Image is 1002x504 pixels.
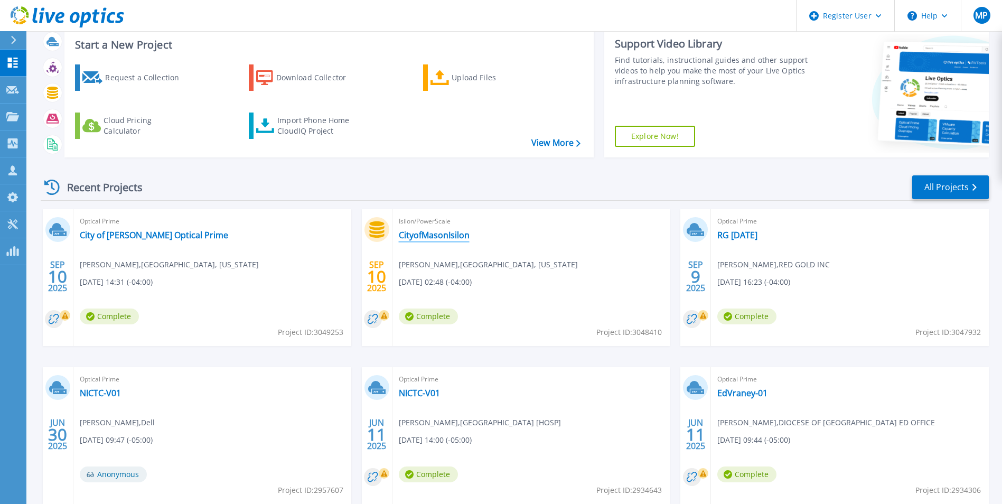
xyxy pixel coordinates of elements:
div: SEP 2025 [686,257,706,296]
span: [PERSON_NAME] , RED GOLD INC [717,259,830,270]
span: Project ID: 2934643 [596,484,662,496]
span: Complete [399,309,458,324]
a: EdVraney-01 [717,388,767,398]
span: [DATE] 14:31 (-04:00) [80,276,153,288]
span: [DATE] 09:47 (-05:00) [80,434,153,446]
a: Cloud Pricing Calculator [75,113,193,139]
a: Explore Now! [615,126,695,147]
a: City of [PERSON_NAME] Optical Prime [80,230,228,240]
span: 9 [691,272,700,281]
div: Support Video Library [615,37,811,51]
span: [DATE] 16:23 (-04:00) [717,276,790,288]
span: Complete [399,466,458,482]
div: JUN 2025 [686,415,706,454]
span: [DATE] 02:48 (-04:00) [399,276,472,288]
a: Download Collector [249,64,367,91]
span: Optical Prime [717,374,982,385]
span: Complete [80,309,139,324]
span: Optical Prime [80,374,345,385]
div: Import Phone Home CloudIQ Project [277,115,360,136]
span: Complete [717,309,776,324]
span: Project ID: 3048410 [596,326,662,338]
span: [PERSON_NAME] , DIOCESE OF [GEOGRAPHIC_DATA] ED OFFICE [717,417,935,428]
div: Cloud Pricing Calculator [104,115,188,136]
div: Recent Projects [41,174,157,200]
div: Find tutorials, instructional guides and other support videos to help you make the most of your L... [615,55,811,87]
span: [PERSON_NAME] , [GEOGRAPHIC_DATA], [US_STATE] [80,259,259,270]
a: Request a Collection [75,64,193,91]
span: [PERSON_NAME] , [GEOGRAPHIC_DATA] [HOSP] [399,417,561,428]
div: Upload Files [452,67,536,88]
div: JUN 2025 [48,415,68,454]
span: [PERSON_NAME] , [GEOGRAPHIC_DATA], [US_STATE] [399,259,578,270]
span: Project ID: 2934306 [915,484,981,496]
span: Optical Prime [399,374,664,385]
span: Optical Prime [80,216,345,227]
span: 11 [686,430,705,439]
a: Upload Files [423,64,541,91]
a: View More [531,138,580,148]
div: SEP 2025 [367,257,387,296]
span: 10 [48,272,67,281]
a: NICTC-V01 [399,388,440,398]
a: RG [DATE] [717,230,757,240]
span: Project ID: 3047932 [915,326,981,338]
span: 10 [367,272,386,281]
div: SEP 2025 [48,257,68,296]
a: CityofMasonIsilon [399,230,470,240]
span: [DATE] 09:44 (-05:00) [717,434,790,446]
span: 30 [48,430,67,439]
a: All Projects [912,175,989,199]
span: Project ID: 3049253 [278,326,343,338]
span: [PERSON_NAME] , Dell [80,417,155,428]
div: Request a Collection [105,67,190,88]
span: Project ID: 2957607 [278,484,343,496]
span: Optical Prime [717,216,982,227]
div: JUN 2025 [367,415,387,454]
span: [DATE] 14:00 (-05:00) [399,434,472,446]
a: NICTC-V01 [80,388,121,398]
h3: Start a New Project [75,39,580,51]
span: 11 [367,430,386,439]
div: Download Collector [276,67,361,88]
span: Anonymous [80,466,147,482]
span: Complete [717,466,776,482]
span: Isilon/PowerScale [399,216,664,227]
span: MP [975,11,988,20]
